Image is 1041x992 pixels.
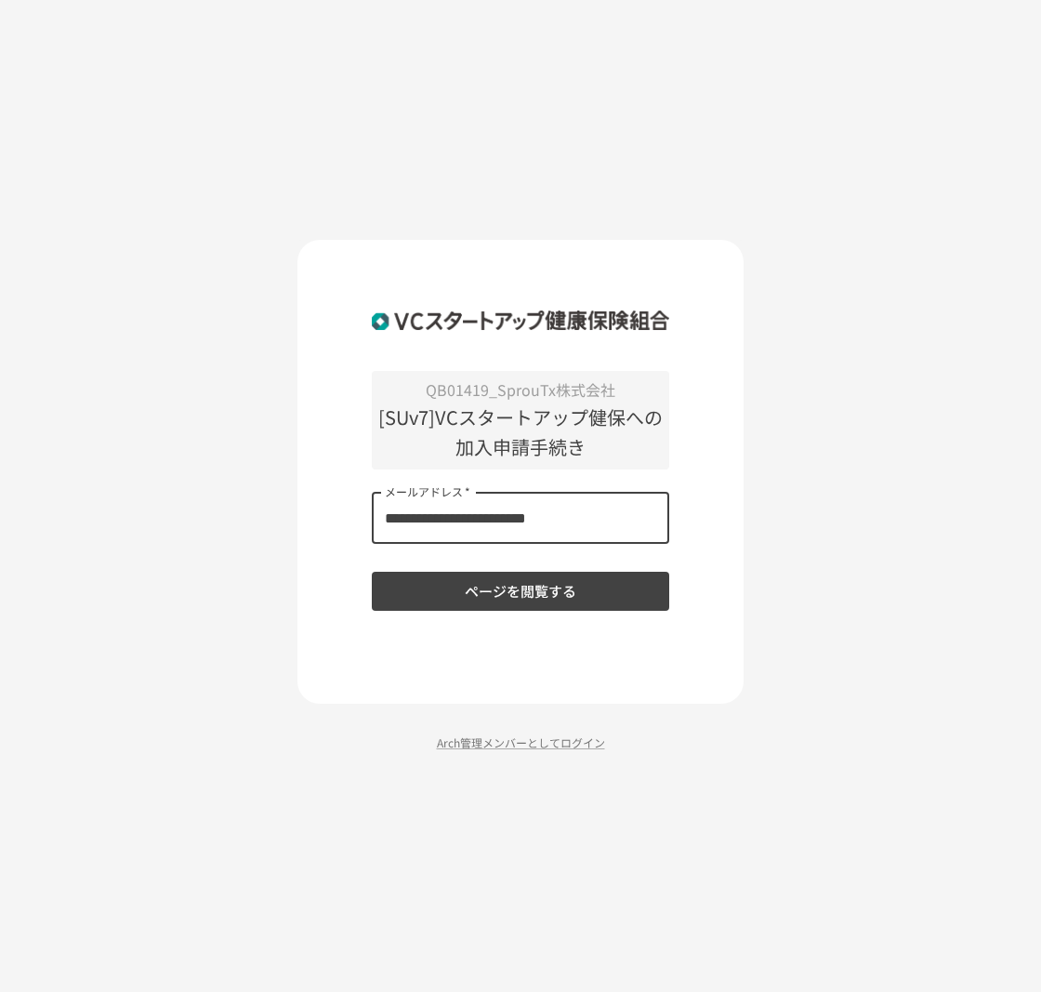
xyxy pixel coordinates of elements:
[297,734,744,751] p: Arch管理メンバーとしてログイン
[372,403,669,462] p: [SUv7]VCスタートアップ健保への加入申請手続き
[372,296,669,344] img: ZDfHsVrhrXUoWEWGWYf8C4Fv4dEjYTEDCNvmL73B7ox
[372,572,669,611] button: ページを閲覧する
[385,483,470,499] label: メールアドレス
[372,378,669,403] p: QB01419_SprouTx株式会社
